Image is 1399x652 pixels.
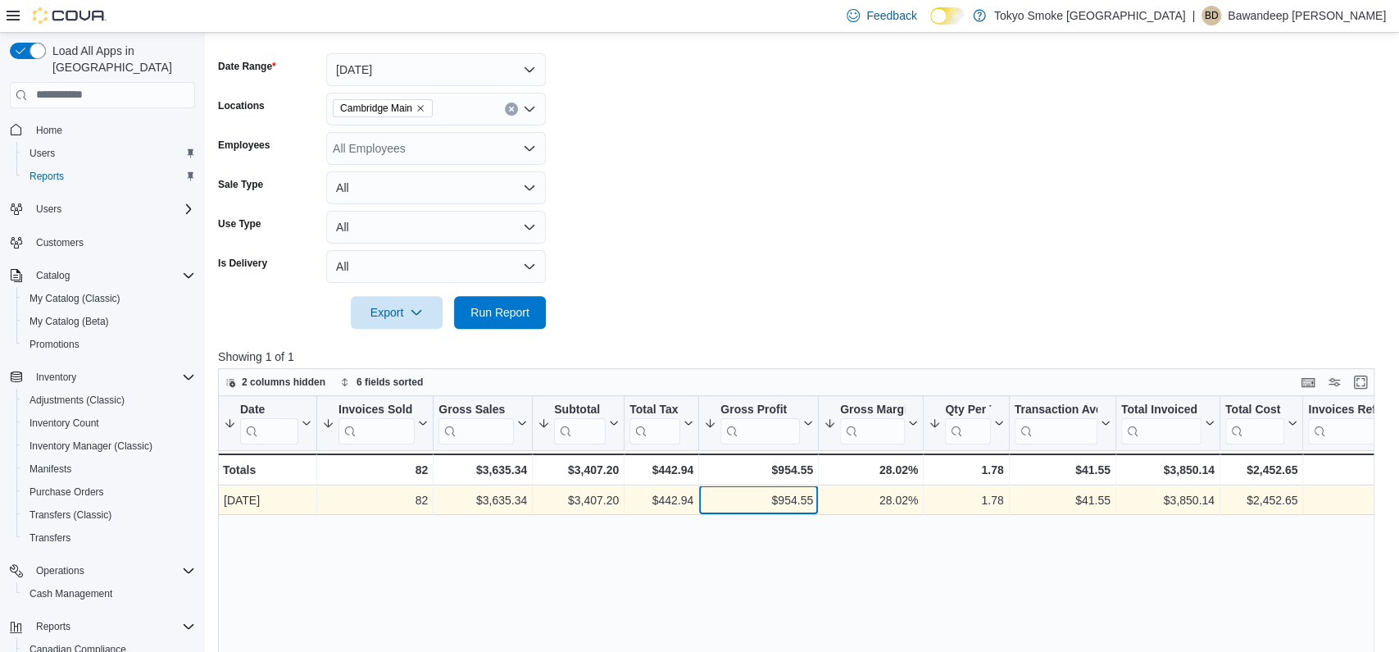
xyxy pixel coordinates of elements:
label: Sale Type [218,178,263,191]
div: Gross Margin [840,402,905,417]
span: Home [36,124,62,137]
div: $2,452.65 [1225,460,1297,480]
span: My Catalog (Beta) [30,315,109,328]
span: Manifests [30,463,71,476]
div: Total Tax [629,402,680,417]
a: My Catalog (Classic) [23,289,127,308]
div: Total Invoiced [1121,402,1201,417]
label: Is Delivery [218,257,267,270]
span: Cambridge Main [333,99,433,117]
span: Users [36,203,61,216]
div: $442.94 [629,490,693,510]
button: Remove Cambridge Main from selection in this group [416,103,425,113]
span: Inventory Count [23,413,195,433]
div: $954.55 [704,460,813,480]
span: Users [23,144,195,163]
span: BD [1205,6,1219,25]
div: 0 [1308,460,1399,480]
a: Customers [30,233,90,253]
button: Invoices Ref [1308,402,1399,444]
div: $41.55 [1015,490,1111,510]
input: Dark Mode [930,7,965,25]
div: 1.78 [929,460,1003,480]
div: $3,407.20 [538,490,619,510]
span: Inventory Count [30,417,99,430]
button: Total Tax [629,402,693,444]
button: Transfers [16,527,202,549]
button: Gross Margin [824,402,918,444]
button: Invoices Sold [322,402,428,444]
span: Reports [23,166,195,186]
span: Users [30,147,55,160]
button: Total Invoiced [1121,402,1215,444]
button: Display options [1324,372,1344,392]
div: Subtotal [554,402,606,417]
div: 82 [322,490,428,510]
button: Gross Profit [704,402,813,444]
button: Subtotal [538,402,619,444]
span: Purchase Orders [23,482,195,502]
button: All [326,250,546,283]
a: Inventory Count [23,413,106,433]
button: Clear input [505,103,518,116]
button: Customers [3,230,202,254]
label: Date Range [218,60,276,73]
div: $442.94 [629,460,693,480]
span: Reports [30,617,195,636]
button: My Catalog (Classic) [16,287,202,310]
div: Totals [223,460,311,480]
button: Catalog [30,266,76,285]
button: Reports [3,615,202,638]
a: Transfers (Classic) [23,505,118,525]
div: Transaction Average [1015,402,1097,444]
div: $3,407.20 [538,460,619,480]
span: Transfers (Classic) [23,505,195,525]
div: Invoices Sold [338,402,415,444]
span: Cash Management [23,584,195,604]
span: Inventory [30,367,195,387]
a: Home [30,121,69,140]
span: 6 fields sorted [357,376,423,389]
button: Total Cost [1225,402,1297,444]
span: Users [30,199,195,219]
div: Total Invoiced [1121,402,1201,444]
p: Tokyo Smoke [GEOGRAPHIC_DATA] [994,6,1186,25]
span: Adjustments (Classic) [23,390,195,410]
span: Inventory [36,371,76,384]
a: Manifests [23,459,78,479]
span: Adjustments (Classic) [30,394,125,407]
div: [DATE] [224,490,311,510]
div: Qty Per Transaction [945,402,990,444]
a: Inventory Manager (Classic) [23,436,159,456]
span: Promotions [23,335,195,354]
span: Inventory Manager (Classic) [30,440,152,453]
span: Transfers (Classic) [30,508,111,522]
div: Gross Margin [840,402,905,444]
button: Open list of options [523,142,536,155]
img: Cova [33,7,107,24]
div: $3,850.14 [1121,460,1215,480]
div: Invoices Sold [338,402,415,417]
span: Manifests [23,459,195,479]
span: Transfers [30,531,70,545]
div: Gross Sales [438,402,514,444]
span: Cambridge Main [340,100,412,116]
span: Catalog [30,266,195,285]
a: Adjustments (Classic) [23,390,131,410]
div: Subtotal [554,402,606,444]
div: Total Cost [1225,402,1284,417]
button: Users [30,199,68,219]
button: 2 columns hidden [219,372,332,392]
button: Transfers (Classic) [16,504,202,527]
button: Home [3,118,202,142]
button: Keyboard shortcuts [1298,372,1318,392]
div: $3,635.34 [438,490,527,510]
div: Total Cost [1225,402,1284,444]
div: $3,850.14 [1121,490,1215,510]
div: Date [240,402,298,417]
a: My Catalog (Beta) [23,312,116,331]
div: Qty Per Transaction [945,402,990,417]
span: Run Report [470,304,529,321]
div: $3,635.34 [438,460,527,480]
